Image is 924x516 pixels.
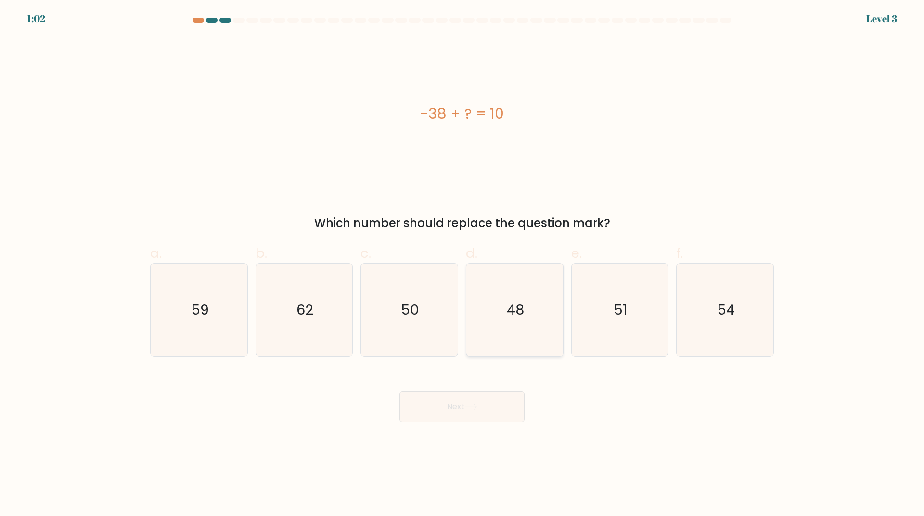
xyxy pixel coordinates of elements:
div: Level 3 [866,12,897,26]
span: f. [676,244,683,263]
text: 50 [401,301,420,320]
span: e. [571,244,582,263]
div: Which number should replace the question mark? [156,214,768,232]
text: 54 [717,301,735,320]
text: 59 [191,301,209,320]
text: 51 [614,301,628,320]
div: 1:02 [27,12,45,26]
div: -38 + ? = 10 [150,103,774,125]
span: d. [466,244,477,263]
text: 62 [296,301,313,320]
span: b. [256,244,267,263]
span: c. [360,244,371,263]
text: 48 [507,301,524,320]
button: Next [399,391,525,422]
span: a. [150,244,162,263]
